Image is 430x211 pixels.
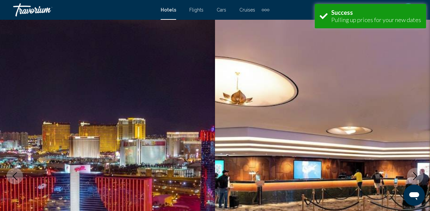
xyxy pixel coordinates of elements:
a: Flights [189,7,203,13]
button: Previous image [7,168,23,184]
button: Next image [407,168,423,184]
iframe: Button to launch messaging window [404,185,425,206]
div: Success [331,9,421,16]
a: Cruises [239,7,255,13]
a: Travorium [13,3,154,16]
a: Hotels [161,7,176,13]
button: User Menu [400,3,417,17]
button: Extra navigation items [262,5,269,15]
div: Pulling up prices for your new dates [331,16,421,23]
a: Cars [217,7,226,13]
